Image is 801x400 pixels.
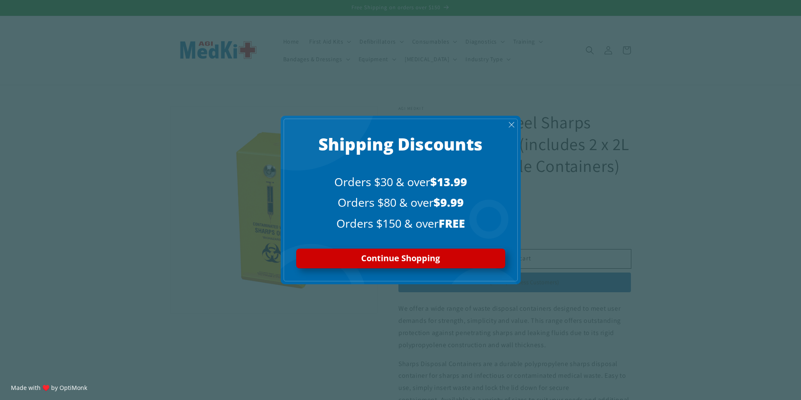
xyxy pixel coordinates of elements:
span: Orders $80 & over [338,195,434,210]
span: FREE [439,216,465,231]
span: Shipping Discounts [318,132,483,156]
span: $13.99 [430,174,467,190]
span: X [508,120,515,130]
span: Orders $30 & over [334,174,430,190]
a: Made with ♥️ by OptiMonk [11,384,87,392]
span: $9.99 [434,195,464,210]
span: Continue Shopping [361,252,440,264]
span: Orders $150 & over [336,216,439,231]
